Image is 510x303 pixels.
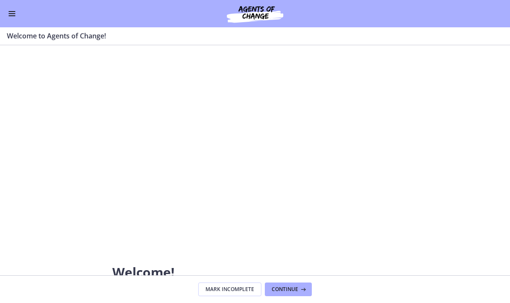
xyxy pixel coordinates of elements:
[205,286,254,293] span: Mark Incomplete
[198,283,261,296] button: Mark Incomplete
[265,283,312,296] button: Continue
[272,286,298,293] span: Continue
[204,3,306,24] img: Agents of Change
[7,31,493,41] h3: Welcome to Agents of Change!
[7,9,17,19] button: Enable menu
[112,263,175,281] span: Welcome!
